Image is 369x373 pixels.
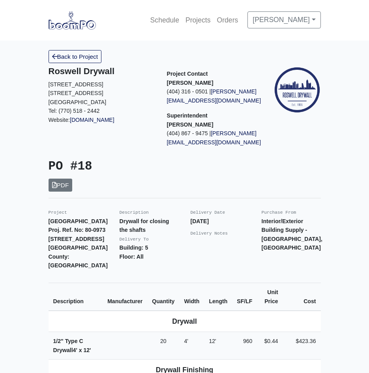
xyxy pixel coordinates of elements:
[167,121,214,128] strong: [PERSON_NAME]
[49,244,108,251] strong: [GEOGRAPHIC_DATA]
[257,332,283,360] td: $0.44
[120,237,149,242] small: Delivery To
[167,112,208,119] span: Superintendent
[103,283,147,311] th: Manufacturer
[232,283,257,311] th: SF/LF
[214,11,242,29] a: Orders
[49,80,155,89] p: [STREET_ADDRESS]
[49,11,96,29] img: boomPO
[184,338,188,344] span: 4'
[120,210,149,215] small: Description
[49,50,102,63] a: Back to Project
[49,66,155,124] div: Website:
[147,332,179,360] td: 20
[167,130,261,145] a: [PERSON_NAME][EMAIL_ADDRESS][DOMAIN_NAME]
[283,283,321,311] th: Cost
[49,254,108,269] strong: County: [GEOGRAPHIC_DATA]
[49,106,155,116] p: Tel: (770) 518 - 2442
[49,227,106,233] strong: Proj. Ref. No: 80-0973
[147,283,179,311] th: Quantity
[209,338,216,344] span: 12'
[182,11,214,29] a: Projects
[79,347,82,353] span: x
[49,89,155,98] p: [STREET_ADDRESS]
[262,210,296,215] small: Purchase From
[167,87,273,105] p: (404) 316 - 0501 |
[70,117,114,123] a: [DOMAIN_NAME]
[247,11,320,28] a: [PERSON_NAME]
[49,283,103,311] th: Description
[49,210,67,215] small: Project
[120,254,144,260] strong: Floor: All
[191,210,225,215] small: Delivery Date
[191,231,228,236] small: Delivery Notes
[204,283,232,311] th: Length
[49,179,73,192] a: PDF
[257,283,283,311] th: Unit Price
[49,66,155,76] h5: Roswell Drywall
[167,88,261,104] a: [PERSON_NAME][EMAIL_ADDRESS][DOMAIN_NAME]
[49,236,105,242] strong: [STREET_ADDRESS]
[73,347,77,353] span: 4'
[49,98,155,107] p: [GEOGRAPHIC_DATA]
[120,218,169,233] strong: Drywall for closing the shafts
[167,129,273,147] p: (404) 867 - 9475 |
[179,283,204,311] th: Width
[53,338,91,353] strong: 1/2" Type C Drywall
[232,332,257,360] td: 960
[83,347,91,353] span: 12'
[49,218,108,224] strong: [GEOGRAPHIC_DATA]
[283,332,321,360] td: $423.36
[172,317,197,325] b: Drywall
[49,159,179,174] h3: PO #18
[191,218,209,224] strong: [DATE]
[147,11,182,29] a: Schedule
[167,71,208,77] span: Project Contact
[262,217,321,252] p: Interior/Exterior Building Supply - [GEOGRAPHIC_DATA], [GEOGRAPHIC_DATA]
[120,244,148,251] strong: Building: 5
[167,80,214,86] strong: [PERSON_NAME]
